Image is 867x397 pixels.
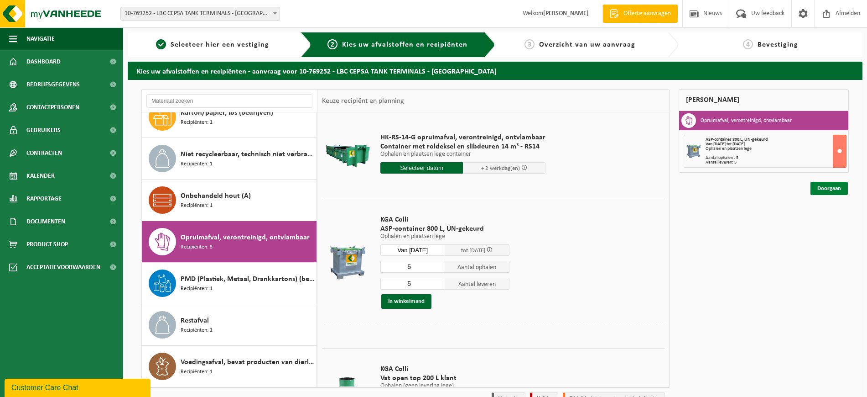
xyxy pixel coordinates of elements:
[181,191,251,201] span: Onbehandeld hout (A)
[26,210,65,233] span: Documenten
[445,278,510,290] span: Aantal leveren
[380,365,504,374] span: KGA Colli
[26,119,61,142] span: Gebruikers
[181,274,314,285] span: PMD (Plastiek, Metaal, Drankkartons) (bedrijven)
[706,160,846,165] div: Aantal leveren: 5
[181,357,314,368] span: Voedingsafval, bevat producten van dierlijke oorsprong, onverpakt, categorie 3
[317,90,409,112] div: Keuze recipiënt en planning
[181,368,213,376] span: Recipiënten: 1
[156,39,166,49] span: 1
[810,182,848,195] a: Doorgaan
[380,162,463,174] input: Selecteer datum
[524,39,535,49] span: 3
[120,7,280,21] span: 10-769252 - LBC CEPSA TANK TERMINALS - ANTWERPEN
[171,41,269,48] span: Selecteer hier een vestiging
[26,27,55,50] span: Navigatie
[327,39,337,49] span: 2
[181,201,213,210] span: Recipiënten: 1
[26,233,68,256] span: Product Shop
[181,107,273,118] span: Karton/papier, los (bedrijven)
[5,377,152,397] iframe: chat widget
[26,96,79,119] span: Contactpersonen
[181,326,213,335] span: Recipiënten: 1
[380,151,545,158] p: Ophalen en plaatsen lege container
[539,41,635,48] span: Overzicht van uw aanvraag
[701,113,792,128] h3: Opruimafval, verontreinigd, ontvlambaar
[181,315,209,326] span: Restafval
[706,142,745,147] strong: Van [DATE] tot [DATE]
[181,232,310,243] span: Opruimafval, verontreinigd, ontvlambaar
[380,142,545,151] span: Container met roldeksel en slibdeuren 14 m³ - RS14
[758,41,798,48] span: Bevestiging
[142,96,317,138] button: Karton/papier, los (bedrijven) Recipiënten: 1
[706,147,846,151] div: Ophalen en plaatsen lege
[181,243,213,252] span: Recipiënten: 3
[142,304,317,346] button: Restafval Recipiënten: 1
[142,180,317,221] button: Onbehandeld hout (A) Recipiënten: 1
[380,215,509,224] span: KGA Colli
[26,256,100,279] span: Acceptatievoorwaarden
[380,383,504,389] p: Ophalen (geen levering lege)
[380,224,509,233] span: ASP-container 800 L, UN-gekeurd
[181,149,314,160] span: Niet recycleerbaar, technisch niet verbrandbaar afval (brandbaar)
[380,133,545,142] span: HK-RS-14-G opruimafval, verontreinigd, ontvlambaar
[706,137,768,142] span: ASP-container 800 L, UN-gekeurd
[26,164,55,187] span: Kalender
[445,261,510,273] span: Aantal ophalen
[26,187,62,210] span: Rapportage
[543,10,589,17] strong: [PERSON_NAME]
[142,221,317,263] button: Opruimafval, verontreinigd, ontvlambaar Recipiënten: 3
[706,156,846,160] div: Aantal ophalen : 5
[26,50,61,73] span: Dashboard
[380,233,509,240] p: Ophalen en plaatsen lege
[743,39,753,49] span: 4
[146,94,312,108] input: Materiaal zoeken
[132,39,293,50] a: 1Selecteer hier een vestiging
[26,73,80,96] span: Bedrijfsgegevens
[128,62,862,79] h2: Kies uw afvalstoffen en recipiënten - aanvraag voor 10-769252 - LBC CEPSA TANK TERMINALS - [GEOGR...
[181,118,213,127] span: Recipiënten: 1
[461,248,485,254] span: tot [DATE]
[121,7,280,20] span: 10-769252 - LBC CEPSA TANK TERMINALS - ANTWERPEN
[181,285,213,293] span: Recipiënten: 1
[142,263,317,304] button: PMD (Plastiek, Metaal, Drankkartons) (bedrijven) Recipiënten: 1
[679,89,849,111] div: [PERSON_NAME]
[381,294,431,309] button: In winkelmand
[142,138,317,180] button: Niet recycleerbaar, technisch niet verbrandbaar afval (brandbaar) Recipiënten: 1
[380,374,504,383] span: Vat open top 200 L klant
[380,244,445,256] input: Selecteer datum
[621,9,673,18] span: Offerte aanvragen
[481,165,520,171] span: + 2 werkdag(en)
[26,142,62,164] span: Contracten
[142,346,317,387] button: Voedingsafval, bevat producten van dierlijke oorsprong, onverpakt, categorie 3 Recipiënten: 1
[342,41,467,48] span: Kies uw afvalstoffen en recipiënten
[602,5,678,23] a: Offerte aanvragen
[181,160,213,169] span: Recipiënten: 1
